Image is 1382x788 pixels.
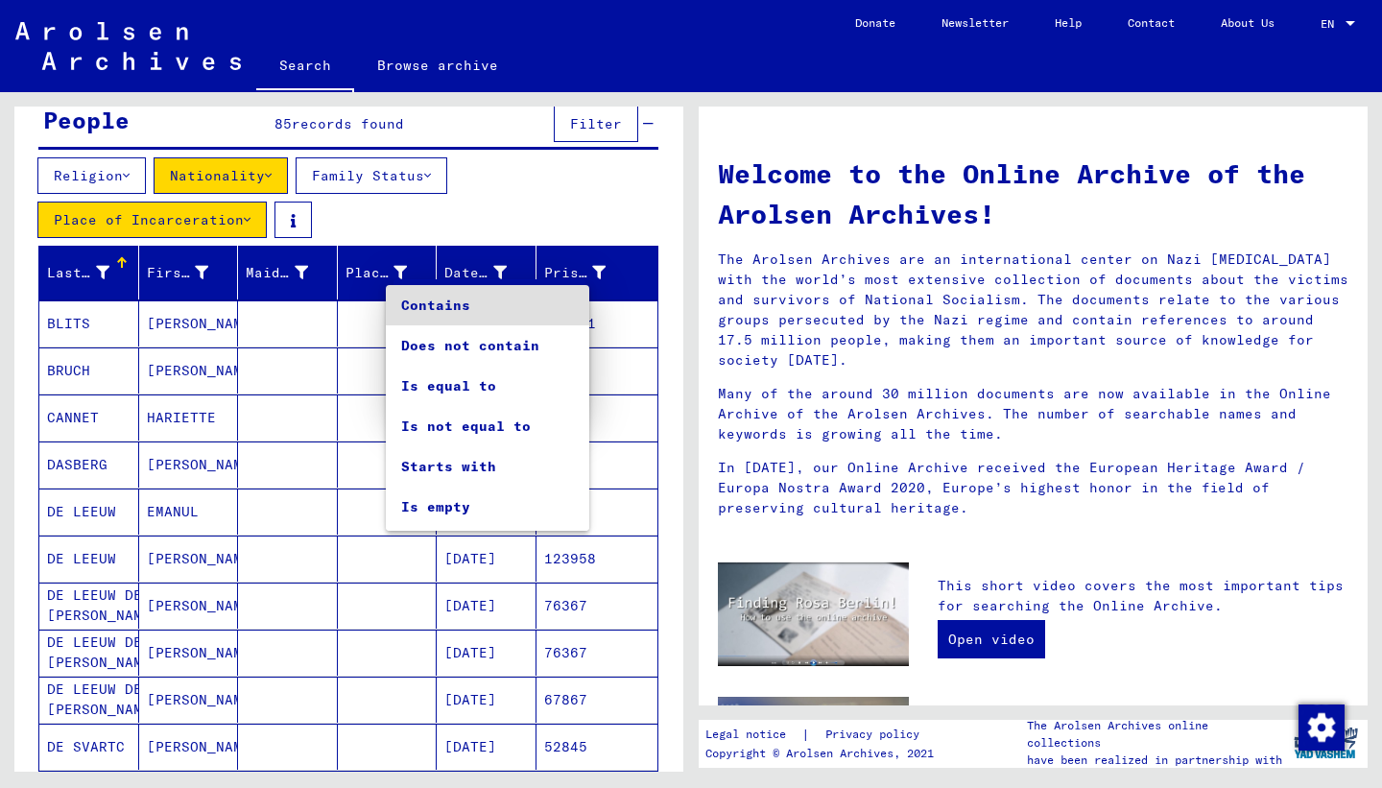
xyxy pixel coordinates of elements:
[401,527,574,567] span: Is not empty
[1299,704,1345,751] img: Zustimmung ändern
[401,487,574,527] span: Is empty
[401,285,574,325] span: Contains
[401,406,574,446] span: Is not equal to
[401,446,574,487] span: Starts with
[401,325,574,366] span: Does not contain
[401,366,574,406] span: Is equal to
